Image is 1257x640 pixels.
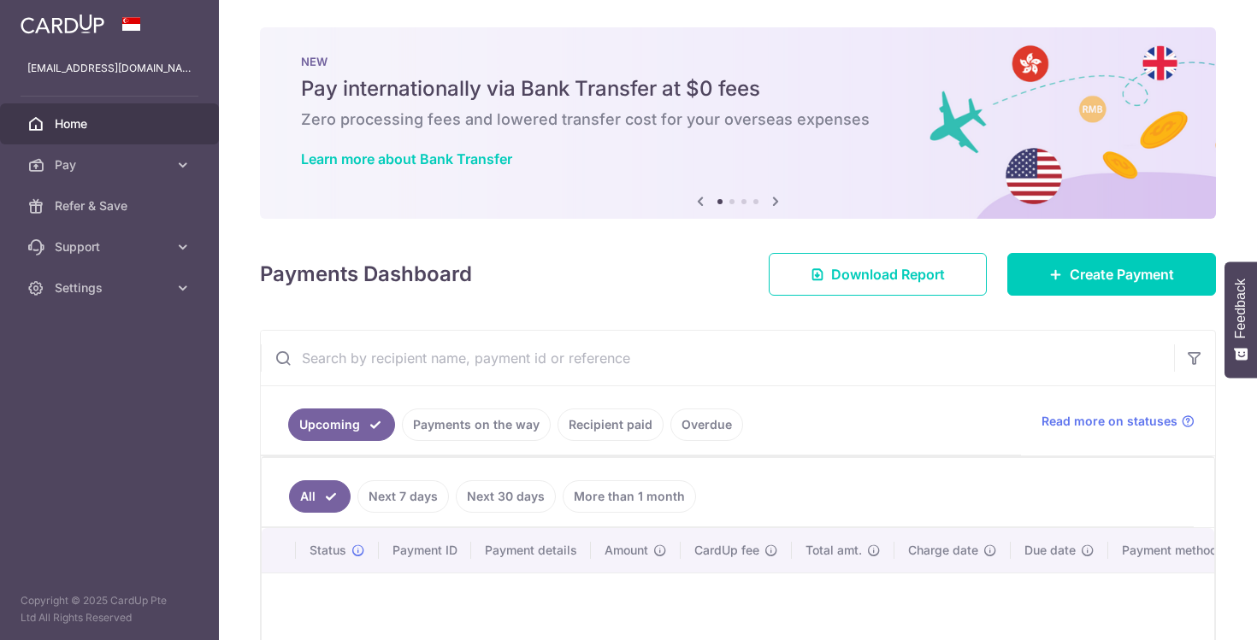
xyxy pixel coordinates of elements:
span: Pay [55,156,168,173]
span: Due date [1024,542,1076,559]
img: Bank transfer banner [260,27,1216,219]
span: Charge date [908,542,978,559]
span: CardUp fee [694,542,759,559]
span: Settings [55,279,168,297]
th: Payment method [1108,528,1238,572]
a: Learn more about Bank Transfer [301,150,512,167]
th: Payment ID [379,528,471,572]
a: Next 30 days [456,480,556,513]
a: Overdue [670,408,743,441]
span: Amount [605,542,648,559]
a: Create Payment [1007,253,1216,296]
th: Payment details [471,528,591,572]
span: Create Payment [1070,264,1174,285]
span: Home [55,115,168,132]
a: More than 1 month [563,480,696,513]
p: [EMAIL_ADDRESS][DOMAIN_NAME] [27,60,192,77]
h4: Payments Dashboard [260,259,472,290]
button: Feedback - Show survey [1225,261,1257,378]
p: NEW [301,55,1175,68]
a: Read more on statuses [1042,413,1195,430]
input: Search by recipient name, payment id or reference [261,331,1174,385]
a: Upcoming [288,408,395,441]
a: Download Report [769,253,987,296]
h6: Zero processing fees and lowered transfer cost for your overseas expenses [301,109,1175,130]
span: Support [55,238,168,255]
span: Status [310,542,346,559]
span: Read more on statuses [1042,413,1177,430]
span: Feedback [1233,279,1248,338]
h5: Pay internationally via Bank Transfer at $0 fees [301,75,1175,103]
a: Payments on the way [402,408,551,441]
span: Download Report [831,264,945,285]
img: CardUp [21,14,104,34]
span: Refer & Save [55,197,168,214]
a: All [289,480,351,513]
span: Total amt. [806,542,862,559]
a: Next 7 days [357,480,449,513]
a: Recipient paid [558,408,664,441]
